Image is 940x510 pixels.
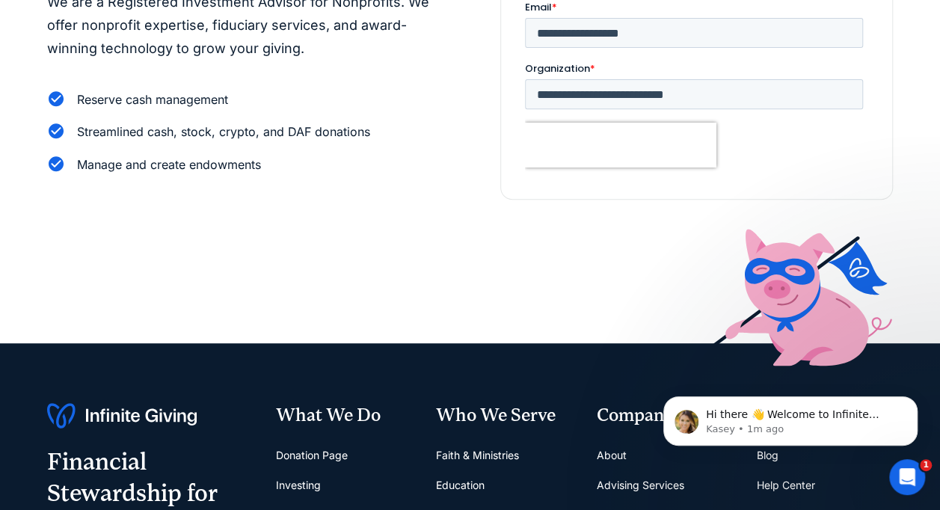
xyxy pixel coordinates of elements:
a: Investing [275,470,320,500]
a: About [596,440,626,470]
iframe: Intercom notifications message [641,365,940,470]
a: Education [436,470,485,500]
span: 1 [920,459,932,471]
a: Help Center [757,470,815,500]
div: Reserve cash management [77,90,228,110]
div: Who We Serve [436,403,572,428]
div: Manage and create endowments [77,155,261,175]
a: Donation Page [275,440,347,470]
a: Advising Services [596,470,684,500]
div: Company [596,403,732,428]
div: Streamlined cash, stock, crypto, and DAF donations [77,122,370,142]
a: Faith & Ministries [436,440,519,470]
div: What We Do [275,403,411,428]
iframe: Intercom live chat [889,459,925,495]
